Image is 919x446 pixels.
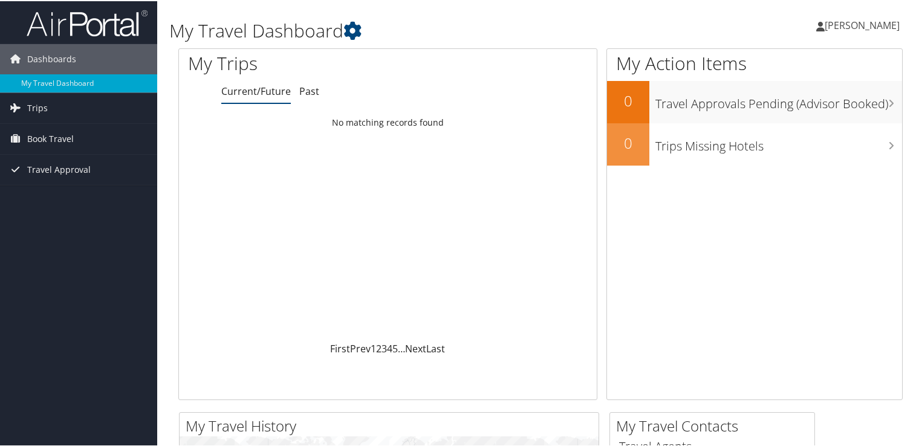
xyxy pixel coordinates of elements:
[405,341,426,354] a: Next
[825,18,900,31] span: [PERSON_NAME]
[27,154,91,184] span: Travel Approval
[376,341,382,354] a: 2
[607,122,902,164] a: 0Trips Missing Hotels
[655,131,902,154] h3: Trips Missing Hotels
[382,341,387,354] a: 3
[27,123,74,153] span: Book Travel
[387,341,392,354] a: 4
[607,132,649,152] h2: 0
[607,89,649,110] h2: 0
[607,50,902,75] h1: My Action Items
[188,50,414,75] h1: My Trips
[350,341,371,354] a: Prev
[616,415,814,435] h2: My Travel Contacts
[426,341,445,354] a: Last
[299,83,319,97] a: Past
[398,341,405,354] span: …
[169,17,664,42] h1: My Travel Dashboard
[186,415,599,435] h2: My Travel History
[371,341,376,354] a: 1
[27,92,48,122] span: Trips
[655,88,902,111] h3: Travel Approvals Pending (Advisor Booked)
[221,83,291,97] a: Current/Future
[392,341,398,354] a: 5
[179,111,597,132] td: No matching records found
[27,8,148,36] img: airportal-logo.png
[27,43,76,73] span: Dashboards
[330,341,350,354] a: First
[607,80,902,122] a: 0Travel Approvals Pending (Advisor Booked)
[816,6,912,42] a: [PERSON_NAME]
